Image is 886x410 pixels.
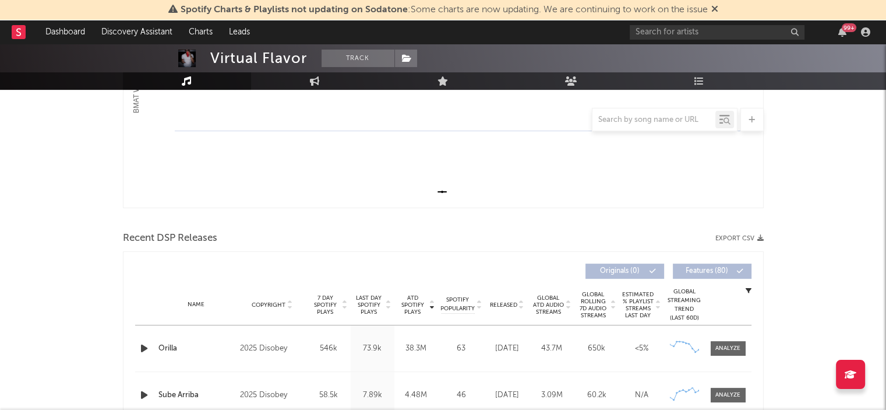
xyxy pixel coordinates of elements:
[210,50,307,67] div: Virtual Flavor
[622,343,661,355] div: <5%
[181,5,708,15] span: : Some charts are now updating. We are continuing to work on the issue
[158,390,235,401] a: Sube Arriba
[240,388,303,402] div: 2025 Disobey
[592,115,715,125] input: Search by song name or URL
[490,302,517,309] span: Released
[630,25,804,40] input: Search for artists
[577,343,616,355] div: 650k
[488,390,527,401] div: [DATE]
[158,300,235,309] div: Name
[397,390,435,401] div: 4.48M
[441,343,482,355] div: 63
[842,23,856,32] div: 99 +
[680,268,734,275] span: Features ( 80 )
[354,390,391,401] div: 7.89k
[440,296,475,313] span: Spotify Popularity
[711,5,718,15] span: Dismiss
[37,20,93,44] a: Dashboard
[322,50,394,67] button: Track
[838,27,846,37] button: 99+
[622,390,661,401] div: N/A
[354,343,391,355] div: 73.9k
[397,295,428,316] span: ATD Spotify Plays
[622,291,654,319] span: Estimated % Playlist Streams Last Day
[354,295,384,316] span: Last Day Spotify Plays
[532,390,571,401] div: 3.09M
[181,5,408,15] span: Spotify Charts & Playlists not updating on Sodatone
[158,343,235,355] a: Orilla
[123,232,217,246] span: Recent DSP Releases
[240,342,303,356] div: 2025 Disobey
[667,288,702,323] div: Global Streaming Trend (Last 60D)
[310,343,348,355] div: 546k
[488,343,527,355] div: [DATE]
[441,390,482,401] div: 46
[181,20,221,44] a: Charts
[310,390,348,401] div: 58.5k
[310,295,341,316] span: 7 Day Spotify Plays
[593,268,647,275] span: Originals ( 0 )
[532,295,564,316] span: Global ATD Audio Streams
[577,390,616,401] div: 60.2k
[397,343,435,355] div: 38.3M
[715,235,764,242] button: Export CSV
[221,20,258,44] a: Leads
[585,264,664,279] button: Originals(0)
[252,302,285,309] span: Copyright
[673,264,751,279] button: Features(80)
[577,291,609,319] span: Global Rolling 7D Audio Streams
[532,343,571,355] div: 43.7M
[93,20,181,44] a: Discovery Assistant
